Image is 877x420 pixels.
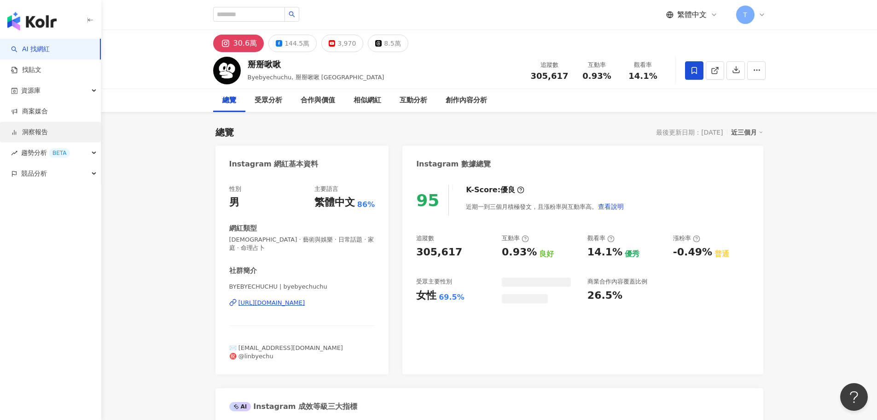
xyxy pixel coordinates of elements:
[229,185,241,193] div: 性別
[314,195,355,210] div: 繁體中文
[439,292,465,302] div: 69.5%
[11,150,17,156] span: rise
[354,95,381,106] div: 相似網紅
[587,278,647,286] div: 商業合作內容覆蓋比例
[840,383,868,411] iframe: Help Scout Beacon - Open
[229,195,239,210] div: 男
[677,10,707,20] span: 繁體中文
[21,80,41,101] span: 資源庫
[213,35,264,52] button: 30.6萬
[248,74,384,81] span: Byebyechuchu, 掰掰啾啾 [GEOGRAPHIC_DATA]
[285,37,309,50] div: 144.5萬
[238,299,305,307] div: [URL][DOMAIN_NAME]
[502,234,529,243] div: 互動率
[416,191,439,210] div: 95
[229,159,319,169] div: Instagram 網紅基本資料
[213,57,241,84] img: KOL Avatar
[714,249,729,259] div: 普通
[656,129,723,136] div: 最後更新日期：[DATE]
[11,65,41,75] a: 找貼文
[229,266,257,276] div: 社群簡介
[416,289,436,303] div: 女性
[7,12,57,30] img: logo
[502,245,537,260] div: 0.93%
[743,10,747,20] span: T
[215,126,234,139] div: 總覽
[466,185,524,195] div: K-Score :
[466,197,624,216] div: 近期一到三個月積極發文，且漲粉率與互動率高。
[233,37,257,50] div: 30.6萬
[11,107,48,116] a: 商案媒合
[580,60,615,70] div: 互動率
[337,37,356,50] div: 3,970
[673,234,700,243] div: 漲粉率
[229,402,251,411] div: AI
[248,59,384,70] div: 掰掰啾啾
[500,185,515,195] div: 優良
[587,245,622,260] div: 14.1%
[255,95,282,106] div: 受眾分析
[626,60,661,70] div: 觀看率
[416,159,491,169] div: Instagram 數據總覽
[731,126,763,138] div: 近三個月
[582,71,611,81] span: 0.93%
[229,299,375,307] a: [URL][DOMAIN_NAME]
[11,128,48,137] a: 洞察報告
[229,344,343,360] span: ✉️ [EMAIL_ADDRESS][DOMAIN_NAME] ㊗️ @linbyechu
[625,249,639,259] div: 優秀
[446,95,487,106] div: 創作內容分析
[49,148,70,158] div: BETA
[268,35,317,52] button: 144.5萬
[416,234,434,243] div: 追蹤數
[598,197,624,216] button: 查看說明
[598,203,624,210] span: 查看說明
[21,142,70,163] span: 趨勢分析
[321,35,363,52] button: 3,970
[531,60,569,70] div: 追蹤數
[301,95,335,106] div: 合作與價值
[11,45,50,54] a: searchAI 找網紅
[400,95,427,106] div: 互動分析
[628,71,657,81] span: 14.1%
[384,37,401,50] div: 8.5萬
[673,245,712,260] div: -0.49%
[531,71,569,81] span: 305,617
[416,278,452,286] div: 受眾主要性別
[368,35,408,52] button: 8.5萬
[289,11,295,18] span: search
[229,224,257,233] div: 網紅類型
[539,249,554,259] div: 良好
[357,200,375,210] span: 86%
[222,95,236,106] div: 總覽
[229,402,357,412] div: Instagram 成效等級三大指標
[416,245,462,260] div: 305,617
[229,283,375,291] span: BYEBYECHUCHU | byebyechuchu
[314,185,338,193] div: 主要語言
[587,289,622,303] div: 26.5%
[587,234,615,243] div: 觀看率
[21,163,47,184] span: 競品分析
[229,236,375,252] span: [DEMOGRAPHIC_DATA] · 藝術與娛樂 · 日常話題 · 家庭 · 命理占卜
